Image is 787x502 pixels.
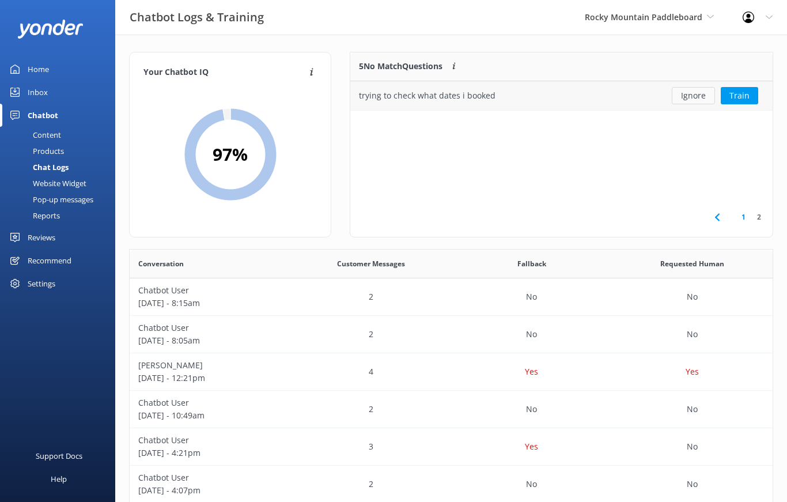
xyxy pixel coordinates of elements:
p: No [526,290,537,303]
a: Products [7,143,115,159]
span: Customer Messages [337,258,405,269]
h3: Chatbot Logs & Training [130,8,264,27]
h2: 97 % [213,141,248,168]
a: Reports [7,207,115,224]
a: Pop-up messages [7,191,115,207]
p: [DATE] - 8:15am [138,297,282,309]
div: row [130,391,773,428]
p: 3 [369,440,373,453]
p: 2 [369,290,373,303]
p: 2 [369,403,373,416]
div: row [130,278,773,316]
p: No [687,403,698,416]
div: Inbox [28,81,48,104]
p: Chatbot User [138,284,282,297]
a: 1 [736,212,751,222]
img: yonder-white-logo.png [17,20,84,39]
p: 2 [369,328,373,341]
p: [DATE] - 4:07pm [138,484,282,497]
p: 2 [369,478,373,490]
div: Help [51,467,67,490]
p: Chatbot User [138,471,282,484]
p: No [687,328,698,341]
button: Train [721,87,758,104]
p: No [526,478,537,490]
p: Yes [525,365,538,378]
p: No [526,328,537,341]
p: Chatbot User [138,397,282,409]
p: No [526,403,537,416]
p: Yes [686,365,699,378]
p: No [687,478,698,490]
div: row [350,81,773,110]
a: Chat Logs [7,159,115,175]
span: Rocky Mountain Paddleboard [585,12,702,22]
h4: Your Chatbot IQ [143,66,307,79]
a: 2 [751,212,767,222]
div: trying to check what dates i booked [359,89,495,102]
div: Products [7,143,64,159]
div: Content [7,127,61,143]
p: [PERSON_NAME] [138,359,282,372]
p: 4 [369,365,373,378]
button: Ignore [672,87,715,104]
div: row [130,316,773,353]
div: grid [350,81,773,110]
p: [DATE] - 4:21pm [138,447,282,459]
div: Chatbot [28,104,58,127]
div: row [130,353,773,391]
div: Settings [28,272,55,295]
div: Support Docs [36,444,82,467]
div: Reviews [28,226,55,249]
span: Conversation [138,258,184,269]
a: Website Widget [7,175,115,191]
p: No [687,440,698,453]
span: Fallback [517,258,546,269]
div: Pop-up messages [7,191,93,207]
div: row [130,428,773,466]
span: Requested Human [660,258,724,269]
p: No [687,290,698,303]
div: Website Widget [7,175,86,191]
p: [DATE] - 10:49am [138,409,282,422]
p: 5 No Match Questions [359,60,442,73]
div: Recommend [28,249,71,272]
a: Content [7,127,115,143]
p: [DATE] - 12:21pm [138,372,282,384]
p: Chatbot User [138,322,282,334]
div: Reports [7,207,60,224]
p: [DATE] - 8:05am [138,334,282,347]
div: Home [28,58,49,81]
p: Yes [525,440,538,453]
p: Chatbot User [138,434,282,447]
div: Chat Logs [7,159,69,175]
